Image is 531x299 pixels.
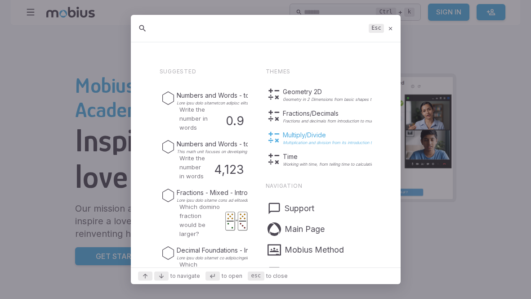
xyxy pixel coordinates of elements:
[285,244,344,256] p: Mobius Method
[285,223,325,236] p: Main Page
[170,272,200,280] span: to navigate
[283,140,402,145] p: Multiplication and division from its introduction to advanced use
[283,131,402,140] p: Multiply/Divide
[160,68,248,75] p: Suggested
[283,87,446,96] p: Geometry 2D
[179,203,220,239] p: Which domino fraction would be larger?
[235,219,237,222] text: or
[285,202,314,215] p: Support
[283,97,446,102] p: Geometry in 2 Dimensions from basic shapes to advanced work with circular geometry
[179,105,217,132] p: Write the number in words
[283,119,413,123] p: Fractions and decimals from introduction to multiplication and division
[266,272,288,280] span: to close
[283,162,397,167] p: Working with time, from telling time to calculating differences
[283,152,397,161] p: Time
[283,109,413,118] p: Fractions/Decimals
[179,260,217,296] p: Which picture shows this decimal?
[285,264,310,277] p: Pricing
[131,43,401,267] div: Suggestions
[248,272,265,281] kbd: esc
[214,160,244,178] h3: 4,123
[226,112,244,130] h3: 0.9
[179,154,205,181] p: Write the number in words
[266,183,372,189] p: Navigation
[222,272,242,280] span: to open
[266,68,372,75] p: Themes
[369,24,384,33] kbd: Esc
